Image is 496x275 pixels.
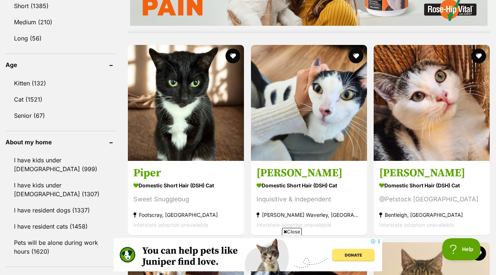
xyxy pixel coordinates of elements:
div: Inquisitive & independent [256,194,361,204]
a: [PERSON_NAME] Domestic Short Hair (DSH) Cat @Petstock [GEOGRAPHIC_DATA] Bentleigh, [GEOGRAPHIC_DA... [374,161,490,235]
a: Kitten (132) [6,75,116,91]
a: Privacy Notification [103,1,111,7]
a: [PERSON_NAME] Domestic Short Hair (DSH) Cat Inquisitive & independent [PERSON_NAME] Waverley, [GE... [251,161,367,235]
span: Interstate adoption unavailable [379,222,454,228]
strong: Footscray, [GEOGRAPHIC_DATA] [133,210,238,220]
a: Medium (210) [6,14,116,30]
button: favourite [471,246,486,261]
strong: Domestic Short Hair (DSH) Cat [256,180,361,191]
button: favourite [348,49,363,63]
img: Milo - Domestic Short Hair (DSH) Cat [374,45,490,161]
strong: Domestic Short Hair (DSH) Cat [379,180,484,191]
div: Sweet Snugglebug [133,194,238,204]
span: Interstate adoption unavailable [256,222,331,228]
a: Cat (1521) [6,92,116,107]
a: I have resident dogs (1337) [6,202,116,218]
a: Senior (67) [6,108,116,123]
a: Long (56) [6,31,116,46]
header: About my home [6,139,116,145]
iframe: Advertisement [114,238,382,271]
img: iconc.png [103,0,110,6]
h3: Piper [133,166,238,180]
strong: Bentleigh, [GEOGRAPHIC_DATA] [379,210,484,220]
iframe: Help Scout Beacon - Open [442,238,481,260]
a: I have kids under [DEMOGRAPHIC_DATA] (1307) [6,177,116,202]
span: Interstate adoption unavailable [133,222,208,228]
a: I have kids under [DEMOGRAPHIC_DATA] (999) [6,152,116,177]
img: consumer-privacy-logo.png [104,1,110,7]
button: favourite [226,49,240,63]
h3: [PERSON_NAME] [379,166,484,180]
a: Pets will be alone during work hours (1620) [6,235,116,259]
a: I have resident cats (1458) [6,219,116,234]
img: Piper - Domestic Short Hair (DSH) Cat [128,45,244,161]
a: Piper Domestic Short Hair (DSH) Cat Sweet Snugglebug Footscray, [GEOGRAPHIC_DATA] Interstate adop... [128,161,244,235]
img: Grace Kelly - Domestic Short Hair (DSH) Cat [251,45,367,161]
button: favourite [471,49,486,63]
div: @Petstock [GEOGRAPHIC_DATA] [379,194,484,204]
strong: Domestic Short Hair (DSH) Cat [133,180,238,191]
strong: [PERSON_NAME] Waverley, [GEOGRAPHIC_DATA] [256,210,361,220]
img: consumer-privacy-logo.png [1,1,7,7]
h3: [PERSON_NAME] [256,166,361,180]
span: Close [282,228,302,235]
header: Age [6,61,116,68]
